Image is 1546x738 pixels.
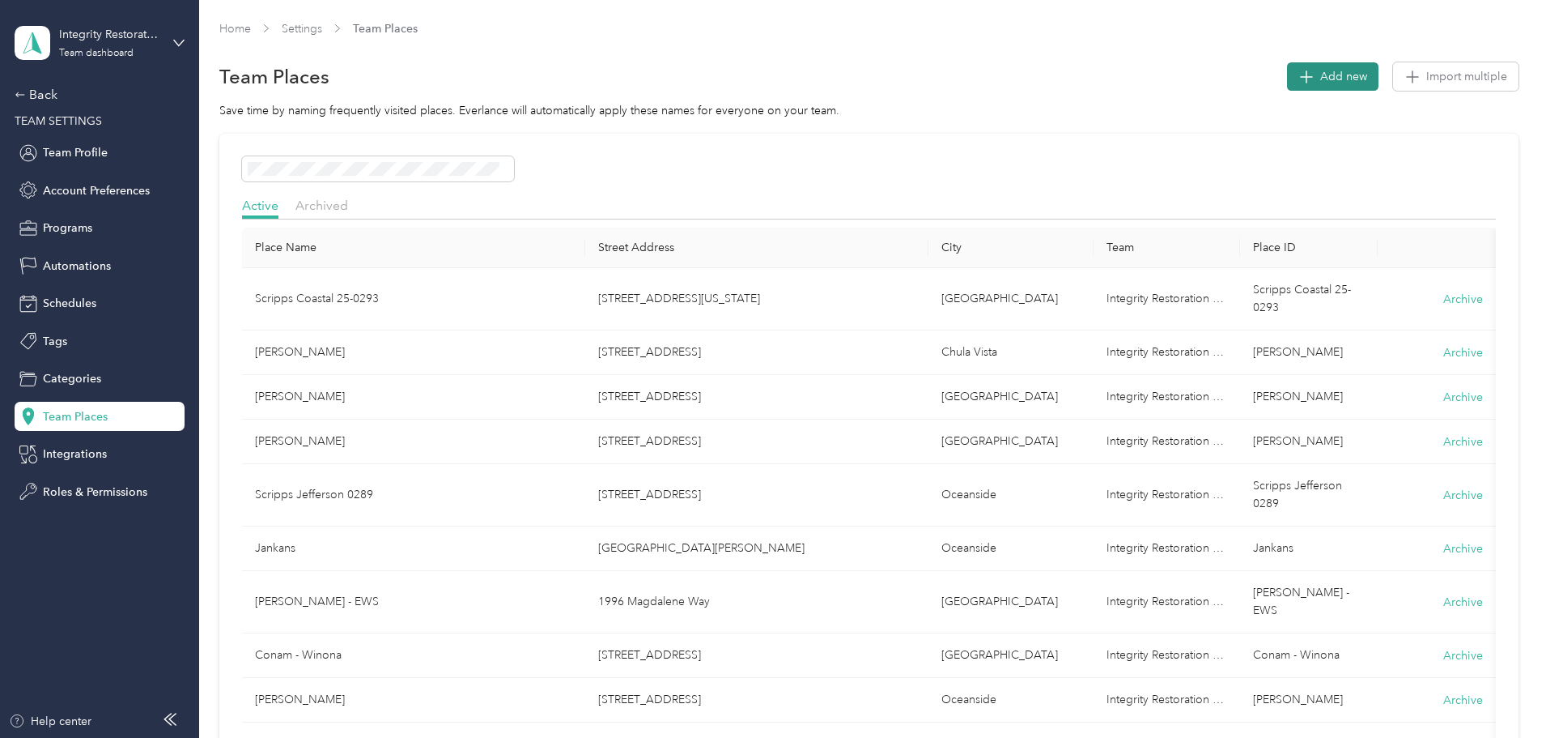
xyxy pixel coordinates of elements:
td: San Tomas Drive [585,527,928,571]
span: Team Profile [43,144,108,161]
span: Active [242,198,278,213]
td: Oceanside [928,678,1094,723]
div: Integrity Restoration / Design and Remodel [59,26,160,43]
td: Evans [242,375,585,420]
td: 3810 Winona Avenue [585,633,928,678]
td: Integrity Restoration / Design and Remodel [1094,464,1241,527]
td: Conam - Winona [1240,633,1378,678]
button: Archive [1443,291,1483,308]
td: [PERSON_NAME] [1240,420,1378,464]
td: 501 Washington Street [585,268,928,331]
td: 2205 Vista Way [585,464,928,527]
td: Scripps Jefferson 0289 [1240,464,1378,527]
td: Integrity Restoration / Design and Remodel [1094,375,1241,420]
span: Roles & Permissions [43,484,147,501]
button: Archive [1443,389,1483,406]
span: Team Places [353,20,418,37]
td: Mendoza [242,331,585,375]
button: Archive [1443,344,1483,361]
td: San Diego [928,420,1094,464]
th: Team [1094,228,1241,268]
td: Integrity Restoration / Design and Remodel [1094,268,1241,331]
td: 2195 Lieder Drive [585,420,928,464]
span: Account Preferences [43,182,150,199]
td: Jankans [1240,527,1378,571]
td: 9017 Covina Street [585,375,928,420]
td: [PERSON_NAME] [1240,375,1378,420]
span: Automations [43,258,111,275]
span: TEAM SETTINGS [15,114,102,128]
span: Team Places [43,408,108,425]
td: Oceanside [928,527,1094,571]
div: Team dashboard [59,49,134,58]
td: Integrity Restoration / Design and Remodel [1094,571,1241,633]
td: Integrity Restoration / Design and Remodel [1094,527,1241,571]
td: Bergholz [242,420,585,464]
span: Integrations [43,446,107,463]
a: Settings [282,22,322,36]
td: Scripps Coastal 25-0293 [1240,268,1378,331]
button: Add new [1287,62,1378,91]
button: Archive [1443,647,1483,664]
td: Oceanside [928,464,1094,527]
div: Back [15,85,176,105]
td: 1996 Magdalene Way [585,571,928,633]
td: Integrity Restoration / Design and Remodel [1094,420,1241,464]
span: Add new [1320,68,1367,85]
button: Archive [1443,594,1483,611]
td: Mitchell [242,678,585,723]
button: Archive [1443,487,1483,504]
span: Schedules [43,295,96,312]
span: Import multiple [1426,68,1507,85]
span: Tags [43,333,67,350]
button: Archive [1443,433,1483,450]
a: Home [219,22,251,36]
span: Programs [43,220,92,237]
td: Conam - Winona [242,633,585,678]
td: 1456 Normandy Drive [585,331,928,375]
td: [PERSON_NAME] [1240,678,1378,723]
iframe: Everlance-gr Chat Button Frame [1455,647,1546,738]
td: [PERSON_NAME] - EWS [1240,571,1378,633]
td: Scripps Coastal 25-0293 [242,268,585,331]
button: Help center [9,713,91,730]
button: Import multiple [1393,62,1518,91]
td: San Diego [928,633,1094,678]
span: Archived [295,198,348,213]
div: Save time by naming frequently visited places. Everlance will automatically apply these names for... [219,102,1518,119]
td: Integrity Restoration / Design and Remodel [1094,633,1241,678]
span: Categories [43,370,101,387]
th: City [928,228,1094,268]
th: Street Address [585,228,928,268]
td: San Diego [928,375,1094,420]
td: Scripps Jefferson 0289 [242,464,585,527]
td: San Diego [928,571,1094,633]
td: Integrity Restoration / Design and Remodel [1094,678,1241,723]
td: Richardson - EWS [242,571,585,633]
button: Archive [1443,692,1483,709]
td: Integrity Restoration / Design and Remodel [1094,331,1241,375]
td: [PERSON_NAME] [1240,331,1378,375]
td: Jankans [242,527,585,571]
th: Place ID [1240,228,1378,268]
td: 5074 Milos Way [585,678,928,723]
button: Archive [1443,540,1483,557]
td: San Diego [928,268,1094,331]
th: Place Name [242,228,585,268]
td: Chula Vista [928,331,1094,375]
h1: Team Places [219,68,329,85]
